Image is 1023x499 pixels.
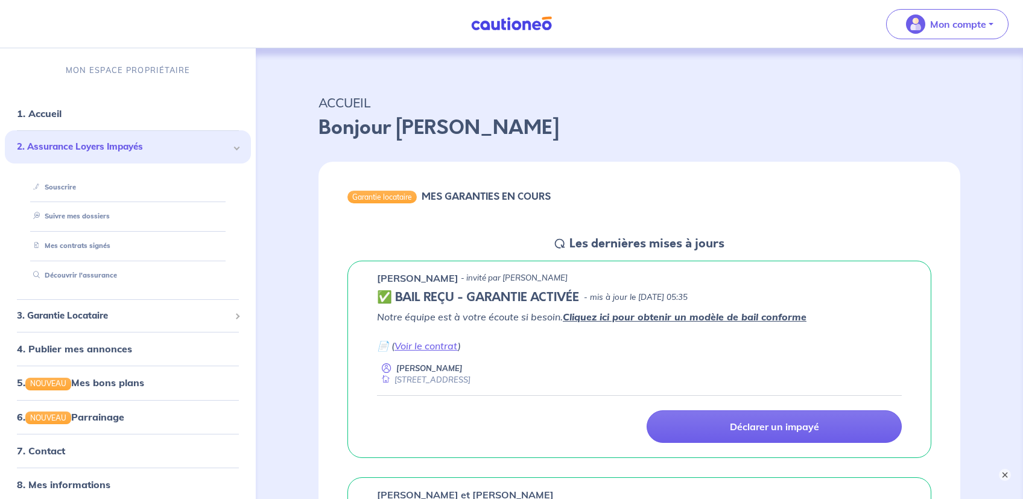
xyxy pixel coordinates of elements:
p: - mis à jour le [DATE] 05:35 [584,291,688,304]
span: 3. Garantie Locataire [17,309,230,323]
span: 2. Assurance Loyers Impayés [17,140,230,154]
a: Voir le contrat [394,340,458,352]
div: Découvrir l'assurance [19,265,236,285]
img: illu_account_valid_menu.svg [906,14,925,34]
a: Cliquez ici pour obtenir un modèle de bail conforme [563,311,806,323]
div: 3. Garantie Locataire [5,304,251,328]
em: Notre équipe est à votre écoute si besoin. [377,311,806,323]
a: Suivre mes dossiers [28,212,110,220]
div: Garantie locataire [347,191,417,203]
a: 7. Contact [17,444,65,456]
button: × [999,469,1011,481]
div: state: CONTRACT-VALIDATED, Context: IN-LANDLORD,IN-LANDLORD [377,290,902,305]
p: ACCUEIL [318,92,960,113]
em: 📄 ( ) [377,340,461,352]
p: [PERSON_NAME] [396,363,463,374]
a: 4. Publier mes annonces [17,343,132,355]
h5: Les dernières mises à jours [569,237,724,251]
div: Mes contrats signés [19,236,236,256]
a: 1. Accueil [17,107,62,119]
a: 5.NOUVEAUMes bons plans [17,377,144,389]
a: 6.NOUVEAUParrainage [17,410,124,422]
button: illu_account_valid_menu.svgMon compte [886,9,1009,39]
p: Déclarer un impayé [730,421,819,433]
h6: MES GARANTIES EN COURS [422,191,551,202]
img: Cautioneo [466,16,557,31]
div: 2. Assurance Loyers Impayés [5,130,251,164]
p: [PERSON_NAME] [377,271,458,285]
div: 4. Publier mes annonces [5,337,251,361]
a: Souscrire [28,182,76,191]
p: Bonjour [PERSON_NAME] [318,113,960,142]
div: Suivre mes dossiers [19,206,236,226]
div: [STREET_ADDRESS] [377,374,470,386]
a: Mes contrats signés [28,241,110,250]
div: 5.NOUVEAUMes bons plans [5,370,251,395]
p: - invité par [PERSON_NAME] [461,272,568,284]
div: 1. Accueil [5,101,251,126]
div: Souscrire [19,177,236,197]
a: Découvrir l'assurance [28,271,117,279]
a: Déclarer un impayé [647,410,902,443]
div: 6.NOUVEAUParrainage [5,404,251,428]
p: MON ESPACE PROPRIÉTAIRE [66,65,190,76]
h5: ✅ BAIL REÇU - GARANTIE ACTIVÉE [377,290,579,305]
p: Mon compte [930,17,986,31]
div: 7. Contact [5,438,251,462]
